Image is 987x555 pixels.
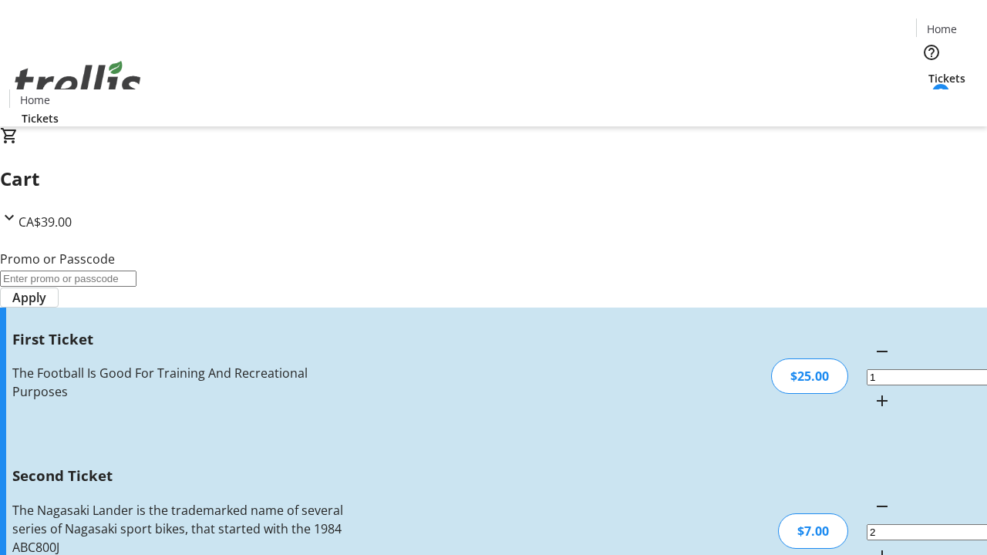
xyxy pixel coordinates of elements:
[916,86,947,117] button: Cart
[867,491,898,522] button: Decrement by one
[9,110,71,126] a: Tickets
[927,21,957,37] span: Home
[771,358,848,394] div: $25.00
[12,465,349,486] h3: Second Ticket
[20,92,50,108] span: Home
[12,328,349,350] h3: First Ticket
[916,70,978,86] a: Tickets
[19,214,72,230] span: CA$39.00
[916,37,947,68] button: Help
[917,21,966,37] a: Home
[12,364,349,401] div: The Football Is Good For Training And Recreational Purposes
[10,92,59,108] a: Home
[928,70,965,86] span: Tickets
[12,288,46,307] span: Apply
[867,385,898,416] button: Increment by one
[778,513,848,549] div: $7.00
[9,44,147,121] img: Orient E2E Organization Nbk93mkP23's Logo
[22,110,59,126] span: Tickets
[867,336,898,367] button: Decrement by one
